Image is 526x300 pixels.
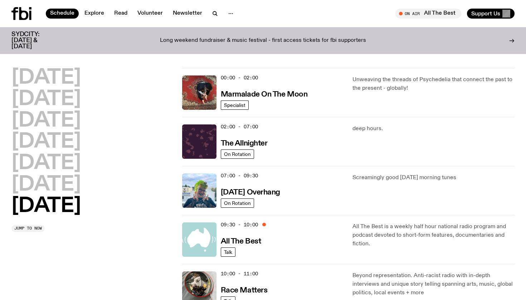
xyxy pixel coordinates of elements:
[224,151,251,157] span: On Rotation
[221,198,254,208] a: On Rotation
[11,31,57,50] h3: SYDCITY: [DATE] & [DATE]
[221,91,308,98] h3: Marmalade On The Moon
[11,153,81,173] button: [DATE]
[221,270,258,277] span: 10:00 - 11:00
[221,285,268,294] a: Race Matters
[471,10,500,17] span: Support Us
[11,175,81,195] button: [DATE]
[352,271,515,297] p: Beyond representation. Anti-racist radio with in-depth interviews and unique story telling spanni...
[221,189,280,196] h3: [DATE] Overhang
[182,75,216,110] img: Tommy - Persian Rug
[221,187,280,196] a: [DATE] Overhang
[110,9,132,19] a: Read
[221,247,235,257] a: Talk
[221,221,258,228] span: 09:30 - 10:00
[14,226,42,230] span: Jump to now
[11,196,81,216] button: [DATE]
[160,38,366,44] p: Long weekend fundraiser & music festival - first access tickets for fbi supporters
[221,149,254,159] a: On Rotation
[221,138,268,147] a: The Allnighter
[224,200,251,206] span: On Rotation
[352,222,515,248] p: All The Best is a weekly half hour national radio program and podcast devoted to short-form featu...
[221,89,308,98] a: Marmalade On The Moon
[221,287,268,294] h3: Race Matters
[11,225,45,232] button: Jump to now
[221,123,258,130] span: 02:00 - 07:00
[221,140,268,147] h3: The Allnighter
[352,124,515,133] p: deep hours.
[11,111,81,131] button: [DATE]
[224,249,232,255] span: Talk
[352,75,515,93] p: Unweaving the threads of Psychedelia that connect the past to the present - globally!
[221,74,258,81] span: 00:00 - 02:00
[352,173,515,182] p: Screamingly good [DATE] morning tunes
[221,172,258,179] span: 07:00 - 09:30
[169,9,206,19] a: Newsletter
[224,102,245,108] span: Specialist
[11,89,81,109] button: [DATE]
[80,9,108,19] a: Explore
[133,9,167,19] a: Volunteer
[395,9,461,19] button: On AirAll The Best
[11,68,81,88] button: [DATE]
[11,132,81,152] button: [DATE]
[467,9,515,19] button: Support Us
[221,236,261,245] a: All The Best
[46,9,79,19] a: Schedule
[221,238,261,245] h3: All The Best
[221,100,249,110] a: Specialist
